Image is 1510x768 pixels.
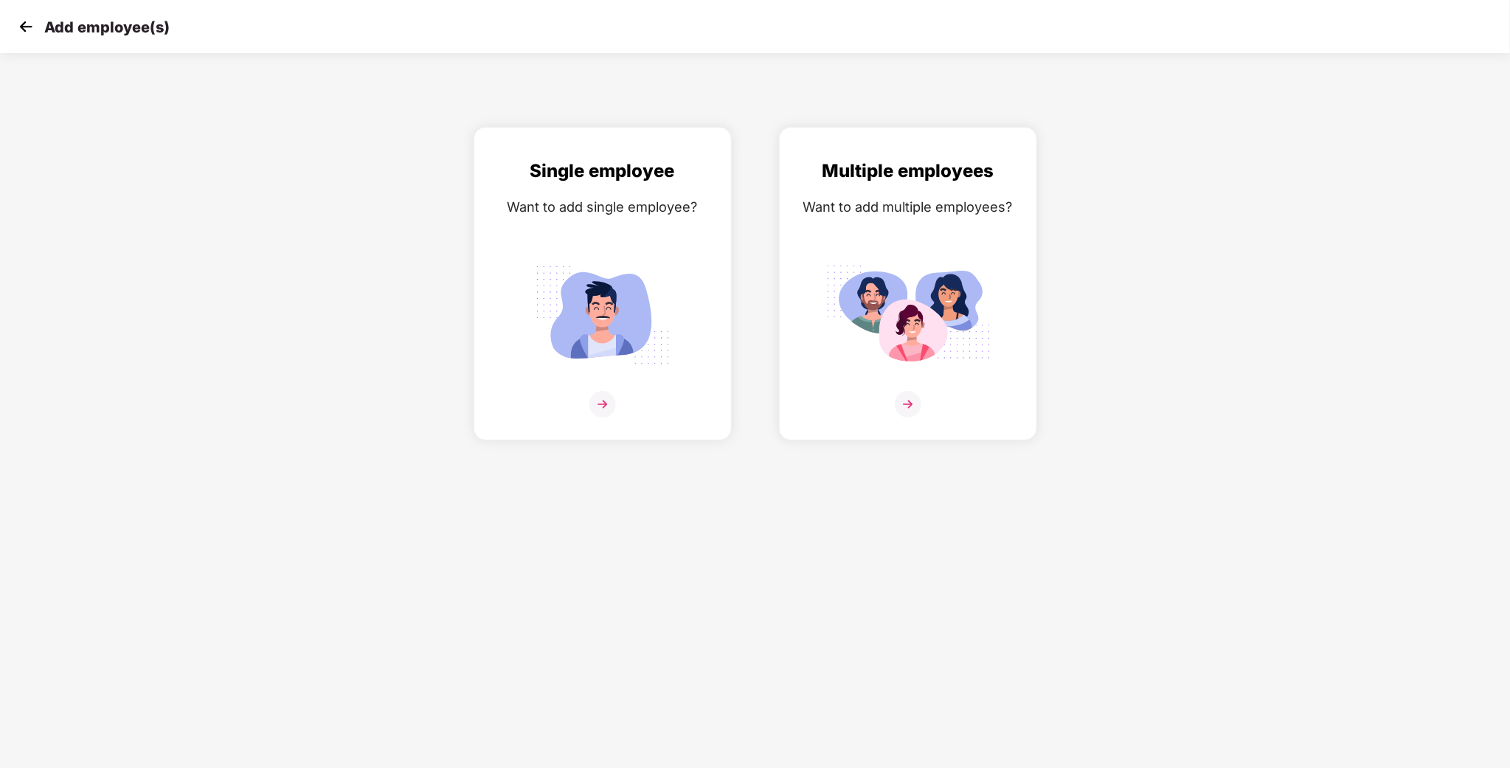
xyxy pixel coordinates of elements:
div: Want to add multiple employees? [794,196,1022,218]
img: svg+xml;base64,PHN2ZyB4bWxucz0iaHR0cDovL3d3dy53My5vcmcvMjAwMC9zdmciIHdpZHRoPSIzMCIgaGVpZ2h0PSIzMC... [15,15,37,38]
img: svg+xml;base64,PHN2ZyB4bWxucz0iaHR0cDovL3d3dy53My5vcmcvMjAwMC9zdmciIGlkPSJNdWx0aXBsZV9lbXBsb3llZS... [825,257,991,373]
div: Single employee [489,157,716,185]
div: Multiple employees [794,157,1022,185]
img: svg+xml;base64,PHN2ZyB4bWxucz0iaHR0cDovL3d3dy53My5vcmcvMjAwMC9zdmciIGlkPSJTaW5nbGVfZW1wbG95ZWUiIH... [520,257,685,373]
p: Add employee(s) [44,18,170,36]
img: svg+xml;base64,PHN2ZyB4bWxucz0iaHR0cDovL3d3dy53My5vcmcvMjAwMC9zdmciIHdpZHRoPSIzNiIgaGVpZ2h0PSIzNi... [589,391,616,418]
img: svg+xml;base64,PHN2ZyB4bWxucz0iaHR0cDovL3d3dy53My5vcmcvMjAwMC9zdmciIHdpZHRoPSIzNiIgaGVpZ2h0PSIzNi... [895,391,921,418]
div: Want to add single employee? [489,196,716,218]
